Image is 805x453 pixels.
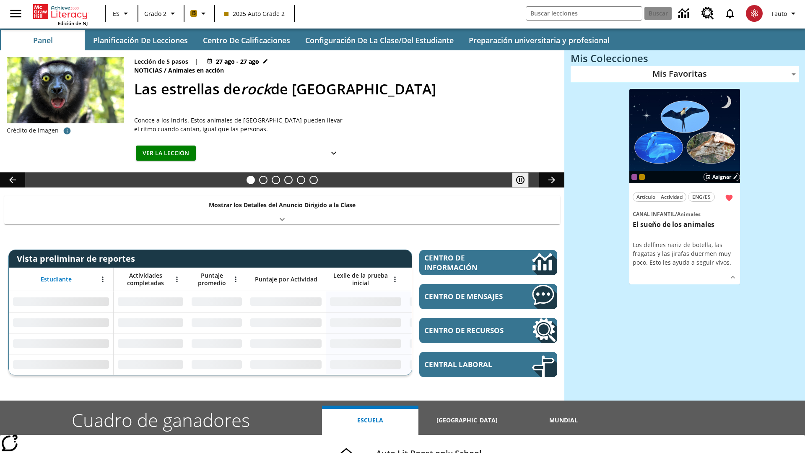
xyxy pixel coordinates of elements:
p: Lección de 5 pasos [134,57,188,66]
button: Diapositiva 3 Modas que pasaron de moda [272,176,280,184]
div: Sin datos, [405,333,485,354]
span: Centro de recursos [424,325,507,335]
div: Sin datos, [114,312,187,333]
button: Ver más [727,271,739,284]
span: Grado 2 [144,9,166,18]
button: Panel [1,30,85,50]
a: Centro de información [673,2,696,25]
span: 2025 Auto Grade 2 [224,9,285,18]
button: Abrir el menú lateral [3,1,28,26]
button: Configuración de la clase/del estudiante [299,30,460,50]
img: Un indri de brillantes ojos amarillos mira a la cámara. [7,57,124,123]
a: Portada [33,3,88,20]
h2: Las estrellas de rock de Madagascar [134,78,554,100]
span: Centro de mensajes [424,292,507,301]
a: Central laboral [419,352,557,377]
span: Puntaje promedio [192,272,232,287]
h3: El sueño de los animales [633,220,737,229]
span: Lexile de la prueba inicial [330,272,391,287]
div: New 2025 class [639,174,645,180]
div: Sin datos, [114,333,187,354]
span: OL 2025 Auto Grade 3 [631,174,637,180]
button: Ver más [325,146,342,161]
span: Conoce a los indris. Estos animales de Madagascar pueden llevar el ritmo cuando cantan, igual que... [134,116,344,133]
button: ENG/ES [688,192,715,202]
span: Centro de información [424,253,504,272]
div: Pausar [512,172,537,187]
a: Centro de recursos, Se abrirá en una pestaña nueva. [419,318,557,343]
button: Centro de calificaciones [196,30,297,50]
button: Ver la lección [136,146,196,161]
button: Pausar [512,172,529,187]
button: Abrir menú [96,273,109,286]
a: Centro de mensajes [419,284,557,309]
button: Remover de Favoritas [722,190,737,206]
button: Mundial [515,406,612,435]
div: Mis Favoritas [571,66,799,82]
button: Artículo + Actividad [633,192,686,202]
span: Vista preliminar de reportes [17,253,139,264]
span: ES [113,9,119,18]
button: Escuela [322,406,418,435]
div: Sin datos, [114,354,187,375]
div: Sin datos, [187,354,246,375]
button: Abrir menú [229,273,242,286]
div: Sin datos, [405,312,485,333]
button: Diapositiva 5 ¿Cuál es la gran idea? [297,176,305,184]
span: Animales [677,211,701,218]
p: Mostrar los Detalles del Anuncio Dirigido a la Clase [209,200,356,209]
div: Conoce a los indris. Estos animales de [GEOGRAPHIC_DATA] pueden llevar el ritmo cuando cantan, ig... [134,116,344,133]
div: Sin datos, [405,291,485,312]
span: / [675,211,677,218]
span: Asignar [712,173,731,181]
button: Escoja un nuevo avatar [741,3,768,24]
div: Sin datos, [187,291,246,312]
a: Centro de recursos, Se abrirá en una pestaña nueva. [696,2,719,25]
a: Notificaciones [719,3,741,24]
button: Carrusel de lecciones, seguir [539,172,564,187]
button: Diapositiva 6 Una idea, mucho trabajo [309,176,318,184]
button: Perfil/Configuración [768,6,802,21]
button: Boost El color de la clase es anaranjado claro. Cambiar el color de la clase. [187,6,212,21]
button: Preparación universitaria y profesional [462,30,616,50]
h3: Mis Colecciones [571,52,799,64]
span: Artículo + Actividad [636,193,683,201]
span: Estudiante [41,276,72,283]
span: / [164,66,166,74]
div: lesson details [629,89,740,285]
span: Edición de NJ [58,20,88,26]
button: Diapositiva 1 Las estrellas de <i>rock</i> de Madagascar [247,176,255,184]
button: Diapositiva 2 ¿Lo quieres con papas fritas? [259,176,267,184]
span: Actividades completadas [118,272,173,287]
div: Los delfines nariz de botella, las fragatas y las jirafas duermen muy poco. Esto les ayuda a segu... [633,240,737,267]
span: Noticias [134,66,164,75]
button: Asignar Elegir fechas [704,173,740,181]
span: Animales en acción [168,66,226,75]
span: Puntaje por Actividad [255,276,317,283]
span: | [195,57,198,66]
span: Tauto [771,9,787,18]
div: Sin datos, [187,312,246,333]
img: avatar image [746,5,763,22]
button: 27 ago - 27 ago Elegir fechas [205,57,270,66]
button: Crédito: mirecca/iStock/Getty Images Plus [59,123,75,138]
button: [GEOGRAPHIC_DATA] [418,406,515,435]
button: Planificación de lecciones [86,30,195,50]
span: Tema: Canal Infantil/Animales [633,209,737,219]
p: Crédito de imagen [7,126,59,135]
input: Buscar campo [526,7,642,20]
div: Sin datos, [405,354,485,375]
button: Grado: Grado 2, Elige un grado [141,6,181,21]
span: 27 ago - 27 ago [216,57,259,66]
div: Sin datos, [187,333,246,354]
a: Centro de información [419,250,557,275]
button: Abrir menú [171,273,183,286]
div: Sin datos, [114,291,187,312]
span: Canal Infantil [633,211,675,218]
button: Diapositiva 4 ¿Los autos del futuro? [284,176,293,184]
div: Mostrar los Detalles del Anuncio Dirigido a la Clase [4,195,560,224]
span: ENG/ES [692,193,711,201]
button: Lenguaje: ES, Selecciona un idioma [108,6,135,21]
i: rock [241,79,271,99]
